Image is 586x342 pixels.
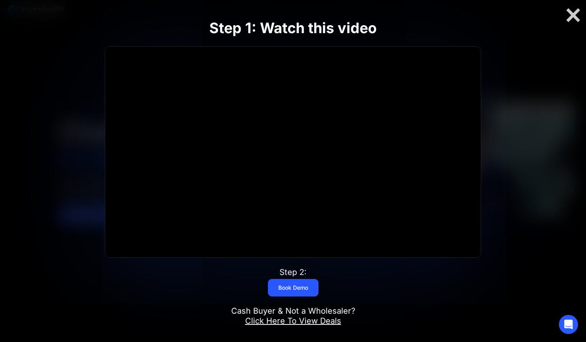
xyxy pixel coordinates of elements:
div: Step 2: [279,267,307,277]
a: Book Demo [268,279,319,297]
strong: Step 1: Watch this video [209,19,377,37]
a: Click Here To View Deals [245,316,341,326]
div: Open Intercom Messenger [559,315,578,334]
div: Cash Buyer & Not a Wholesaler? [231,306,355,326]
